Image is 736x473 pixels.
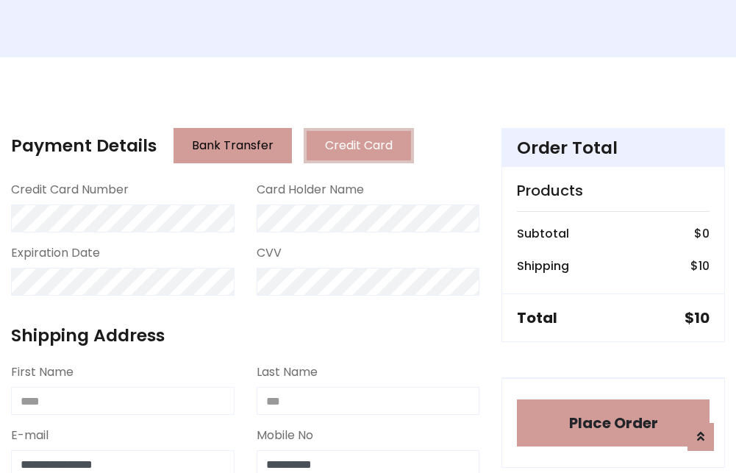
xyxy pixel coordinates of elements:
[699,257,710,274] span: 10
[694,227,710,241] h6: $
[174,128,292,163] button: Bank Transfer
[694,307,710,328] span: 10
[702,225,710,242] span: 0
[304,128,414,163] button: Credit Card
[517,227,569,241] h6: Subtotal
[517,399,710,447] button: Place Order
[517,182,710,199] h5: Products
[257,244,282,262] label: CVV
[517,138,710,158] h4: Order Total
[11,363,74,381] label: First Name
[257,363,318,381] label: Last Name
[517,259,569,273] h6: Shipping
[685,309,710,327] h5: $
[517,309,557,327] h5: Total
[257,427,313,444] label: Mobile No
[11,325,479,346] h4: Shipping Address
[690,259,710,273] h6: $
[11,135,157,156] h4: Payment Details
[11,244,100,262] label: Expiration Date
[11,181,129,199] label: Credit Card Number
[11,427,49,444] label: E-mail
[257,181,364,199] label: Card Holder Name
